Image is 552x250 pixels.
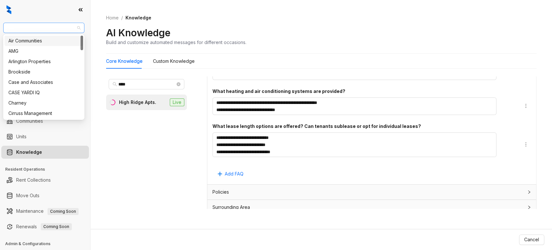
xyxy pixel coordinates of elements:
span: search [113,82,117,86]
span: collapsed [527,205,531,209]
div: Build and customize automated messages for different occasions. [106,39,246,46]
a: Units [16,130,27,143]
span: more [523,103,528,108]
div: CASE YARDI IQ [5,87,83,98]
a: RenewalsComing Soon [16,220,72,233]
div: AMG [5,46,83,56]
span: Add FAQ [225,170,244,177]
div: Brookside [5,67,83,77]
div: CASE YARDI IQ [8,89,79,96]
div: What lease length options are offered? Can tenants sublease or opt for individual leases? [212,123,513,130]
div: What heating and air conditioning systems are provided? [212,88,513,95]
h3: Admin & Configurations [5,241,90,247]
span: Knowledge [125,15,151,20]
li: Leads [1,43,89,56]
div: Arlington Properties [8,58,79,65]
span: close-circle [177,82,180,86]
span: Case and Associates [7,23,81,33]
span: Coming Soon [48,208,79,215]
div: Surrounding Area [207,200,536,215]
span: Surrounding Area [212,204,250,211]
li: Maintenance [1,205,89,218]
div: Case and Associates [5,77,83,87]
button: Add FAQ [212,169,249,179]
a: Rent Collections [16,174,51,187]
h3: Resident Operations [5,166,90,172]
span: Policies [212,188,229,196]
li: Knowledge [1,146,89,159]
a: Move Outs [16,189,39,202]
div: AMG [8,48,79,55]
span: Live [170,98,184,106]
div: High Ridge Apts. [119,99,156,106]
a: Communities [16,115,43,128]
div: Air Communities [8,37,79,44]
div: Brookside [8,68,79,75]
div: Custom Knowledge [153,58,195,65]
li: Leasing [1,71,89,84]
span: collapsed [527,190,531,194]
div: Air Communities [5,36,83,46]
li: Move Outs [1,189,89,202]
li: Communities [1,115,89,128]
li: Units [1,130,89,143]
li: / [121,14,123,21]
div: Case and Associates [8,79,79,86]
a: Knowledge [16,146,42,159]
div: Policies [207,185,536,199]
img: logo [6,5,11,14]
div: Cirruss Management [8,110,79,117]
li: Renewals [1,220,89,233]
div: Charney [5,98,83,108]
li: Collections [1,87,89,100]
div: Charney [8,99,79,107]
a: Home [105,14,120,21]
div: Arlington Properties [5,56,83,67]
h2: AI Knowledge [106,27,170,39]
li: Rent Collections [1,174,89,187]
span: more [523,142,528,147]
span: Coming Soon [41,223,72,230]
div: Core Knowledge [106,58,143,65]
div: Cirruss Management [5,108,83,119]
